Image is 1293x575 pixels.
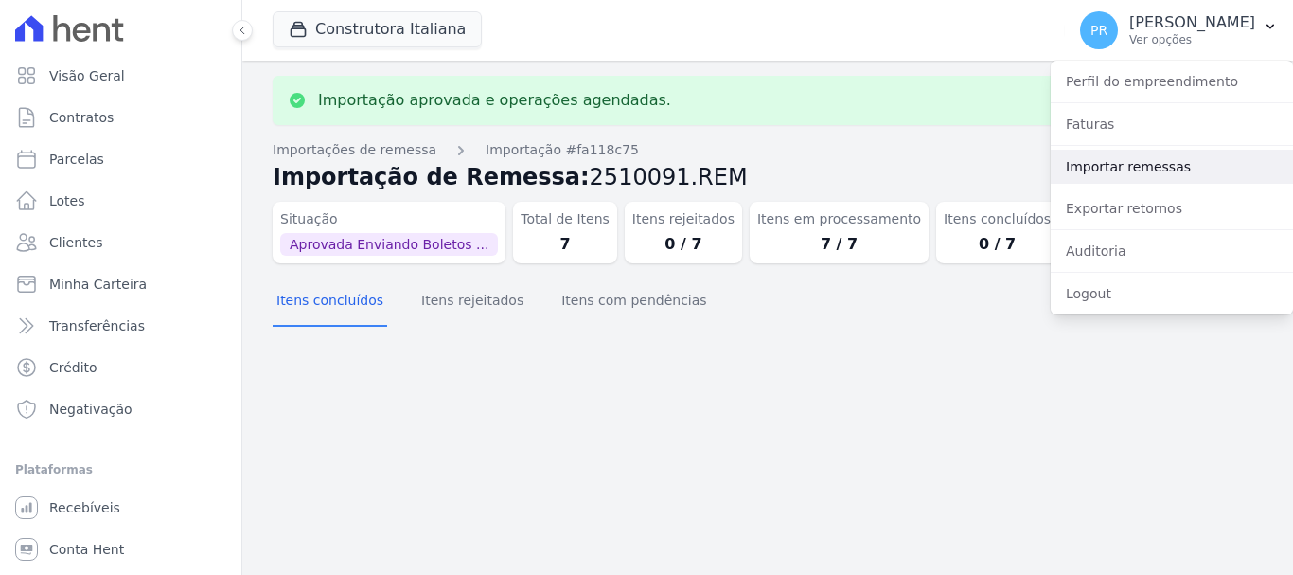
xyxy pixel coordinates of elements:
[1051,234,1293,268] a: Auditoria
[486,140,639,160] a: Importação #fa118c75
[757,209,921,229] dt: Itens em processamento
[273,278,387,327] button: Itens concluídos
[8,140,234,178] a: Parcelas
[8,265,234,303] a: Minha Carteira
[49,400,133,419] span: Negativação
[273,140,1263,160] nav: Breadcrumb
[49,316,145,335] span: Transferências
[1129,32,1255,47] p: Ver opções
[318,91,671,110] p: Importação aprovada e operações agendadas.
[590,164,748,190] span: 2510091.REM
[1051,191,1293,225] a: Exportar retornos
[944,209,1051,229] dt: Itens concluídos
[8,182,234,220] a: Lotes
[8,530,234,568] a: Conta Hent
[8,307,234,345] a: Transferências
[49,150,104,169] span: Parcelas
[8,489,234,527] a: Recebíveis
[521,233,610,256] dd: 7
[15,458,226,481] div: Plataformas
[273,160,1263,194] h2: Importação de Remessa:
[280,209,498,229] dt: Situação
[521,209,610,229] dt: Total de Itens
[49,191,85,210] span: Lotes
[273,11,482,47] button: Construtora Italiana
[273,140,436,160] a: Importações de remessa
[8,57,234,95] a: Visão Geral
[1065,4,1293,57] button: PR [PERSON_NAME] Ver opções
[944,233,1051,256] dd: 0 / 7
[49,275,147,294] span: Minha Carteira
[280,233,498,256] span: Aprovada Enviando Boletos ...
[1051,150,1293,184] a: Importar remessas
[49,108,114,127] span: Contratos
[1129,13,1255,32] p: [PERSON_NAME]
[1051,107,1293,141] a: Faturas
[8,99,234,136] a: Contratos
[8,349,234,386] a: Crédito
[8,390,234,428] a: Negativação
[632,233,735,256] dd: 0 / 7
[49,498,120,517] span: Recebíveis
[558,278,710,327] button: Itens com pendências
[757,233,921,256] dd: 7 / 7
[49,358,97,377] span: Crédito
[1051,64,1293,99] a: Perfil do empreendimento
[49,66,125,85] span: Visão Geral
[1051,277,1293,311] a: Logout
[49,540,124,559] span: Conta Hent
[417,278,527,327] button: Itens rejeitados
[8,224,234,261] a: Clientes
[1090,24,1107,37] span: PR
[632,209,735,229] dt: Itens rejeitados
[49,233,102,252] span: Clientes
